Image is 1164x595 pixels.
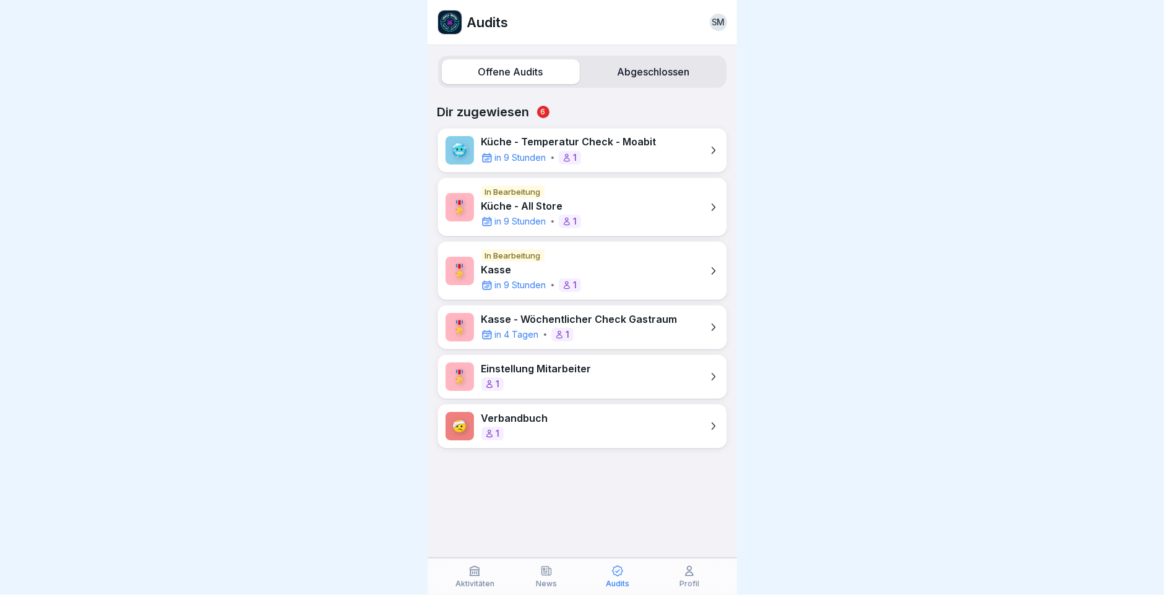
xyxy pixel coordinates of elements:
[446,257,474,285] div: 🎖️
[566,330,570,339] p: 1
[438,178,727,236] a: 🎖️In BearbeitungKüche - All Storein 9 Stunden1
[438,305,727,349] a: 🎖️Kasse - Wöchentlicher Check Gastraumin 4 Tagen1
[446,362,474,391] div: 🎖️
[481,200,581,212] p: Küche - All Store
[496,380,500,388] p: 1
[481,249,545,262] p: In Bearbeitung
[481,413,548,424] p: Verbandbuch
[446,313,474,341] div: 🎖️
[496,429,500,438] p: 1
[481,314,678,325] p: Kasse - Wöchentlicher Check Gastraum
[481,136,657,148] p: Küche - Temperatur Check - Moabit
[574,217,577,226] p: 1
[438,241,727,300] a: 🎖️In BearbeitungKassein 9 Stunden1
[446,412,474,440] div: 🤕
[495,328,539,341] p: in 4 Tagen
[574,153,577,162] p: 1
[467,14,509,30] p: Audits
[438,404,727,448] a: 🤕Verbandbuch1
[446,136,474,165] div: 🥶
[536,580,557,588] p: News
[446,193,474,221] div: 🎖️
[455,580,494,588] p: Aktivitäten
[710,14,727,31] a: SM
[537,106,550,118] span: 6
[495,279,546,291] p: in 9 Stunden
[442,59,580,84] label: Offene Audits
[481,363,592,375] p: Einstellung Mitarbeiter
[481,186,545,198] p: In Bearbeitung
[495,152,546,164] p: in 9 Stunden
[438,11,462,34] img: ukedfh1qtd7u31sw43imlbx5.png
[574,281,577,289] p: 1
[438,354,727,399] a: 🎖️Einstellung Mitarbeiter1
[481,264,581,276] p: Kasse
[606,580,629,588] p: Audits
[679,580,699,588] p: Profil
[438,128,727,173] a: 🥶Küche - Temperatur Check - Moabitin 9 Stunden1
[438,105,727,119] p: Dir zugewiesen
[495,215,546,228] p: in 9 Stunden
[585,59,723,84] label: Abgeschlossen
